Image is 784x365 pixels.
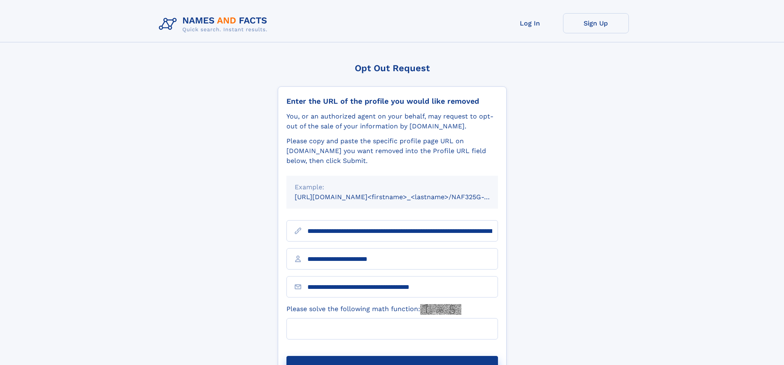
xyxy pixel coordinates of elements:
div: You, or an authorized agent on your behalf, may request to opt-out of the sale of your informatio... [286,112,498,131]
label: Please solve the following math function: [286,304,461,315]
div: Example: [295,182,490,192]
a: Log In [497,13,563,33]
img: Logo Names and Facts [156,13,274,35]
small: [URL][DOMAIN_NAME]<firstname>_<lastname>/NAF325G-xxxxxxxx [295,193,514,201]
a: Sign Up [563,13,629,33]
div: Opt Out Request [278,63,507,73]
div: Enter the URL of the profile you would like removed [286,97,498,106]
div: Please copy and paste the specific profile page URL on [DOMAIN_NAME] you want removed into the Pr... [286,136,498,166]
